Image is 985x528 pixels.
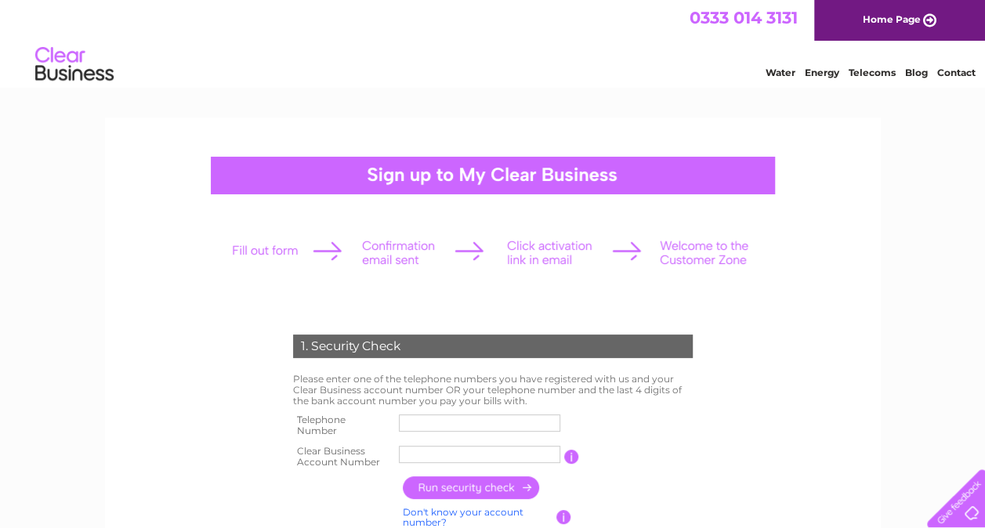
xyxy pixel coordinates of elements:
[289,410,396,441] th: Telephone Number
[905,67,928,78] a: Blog
[805,67,839,78] a: Energy
[766,67,795,78] a: Water
[123,9,864,76] div: Clear Business is a trading name of Verastar Limited (registered in [GEOGRAPHIC_DATA] No. 3667643...
[556,510,571,524] input: Information
[289,441,396,472] th: Clear Business Account Number
[289,370,697,410] td: Please enter one of the telephone numbers you have registered with us and your Clear Business acc...
[849,67,896,78] a: Telecoms
[937,67,976,78] a: Contact
[690,8,798,27] a: 0333 014 3131
[564,450,579,464] input: Information
[34,41,114,89] img: logo.png
[293,335,693,358] div: 1. Security Check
